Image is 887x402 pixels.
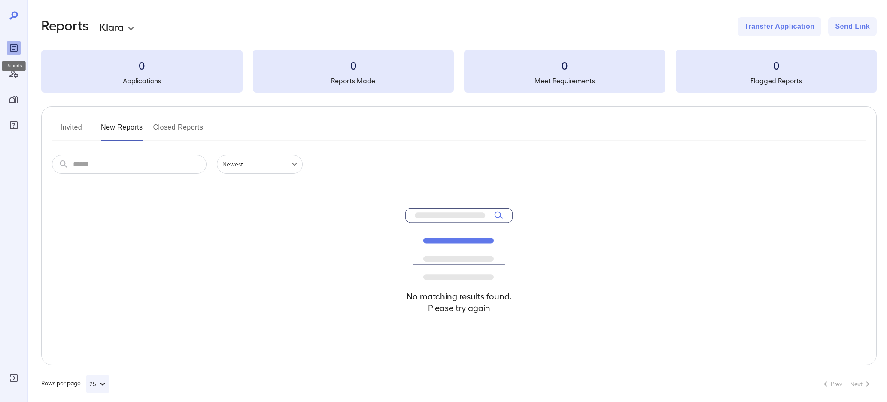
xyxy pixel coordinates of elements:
summary: 0Applications0Reports Made0Meet Requirements0Flagged Reports [41,50,877,93]
h5: Flagged Reports [676,76,877,86]
button: Closed Reports [153,121,204,141]
h5: Reports Made [253,76,454,86]
div: Manage Properties [7,93,21,106]
div: Log Out [7,371,21,385]
h3: 0 [464,58,665,72]
nav: pagination navigation [817,377,877,391]
div: Manage Users [7,67,21,81]
h3: 0 [676,58,877,72]
h2: Reports [41,17,89,36]
button: New Reports [101,121,143,141]
p: Klara [100,20,124,33]
div: Newest [217,155,303,174]
h4: No matching results found. [405,290,513,302]
button: Send Link [828,17,877,36]
div: Reports [7,41,21,55]
div: FAQ [7,118,21,132]
button: Transfer Application [738,17,821,36]
h4: Please try again [405,302,513,314]
button: 25 [86,375,109,393]
div: Reports [2,61,26,71]
h3: 0 [41,58,243,72]
h5: Meet Requirements [464,76,665,86]
div: Rows per page [41,375,109,393]
h5: Applications [41,76,243,86]
h3: 0 [253,58,454,72]
button: Invited [52,121,91,141]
